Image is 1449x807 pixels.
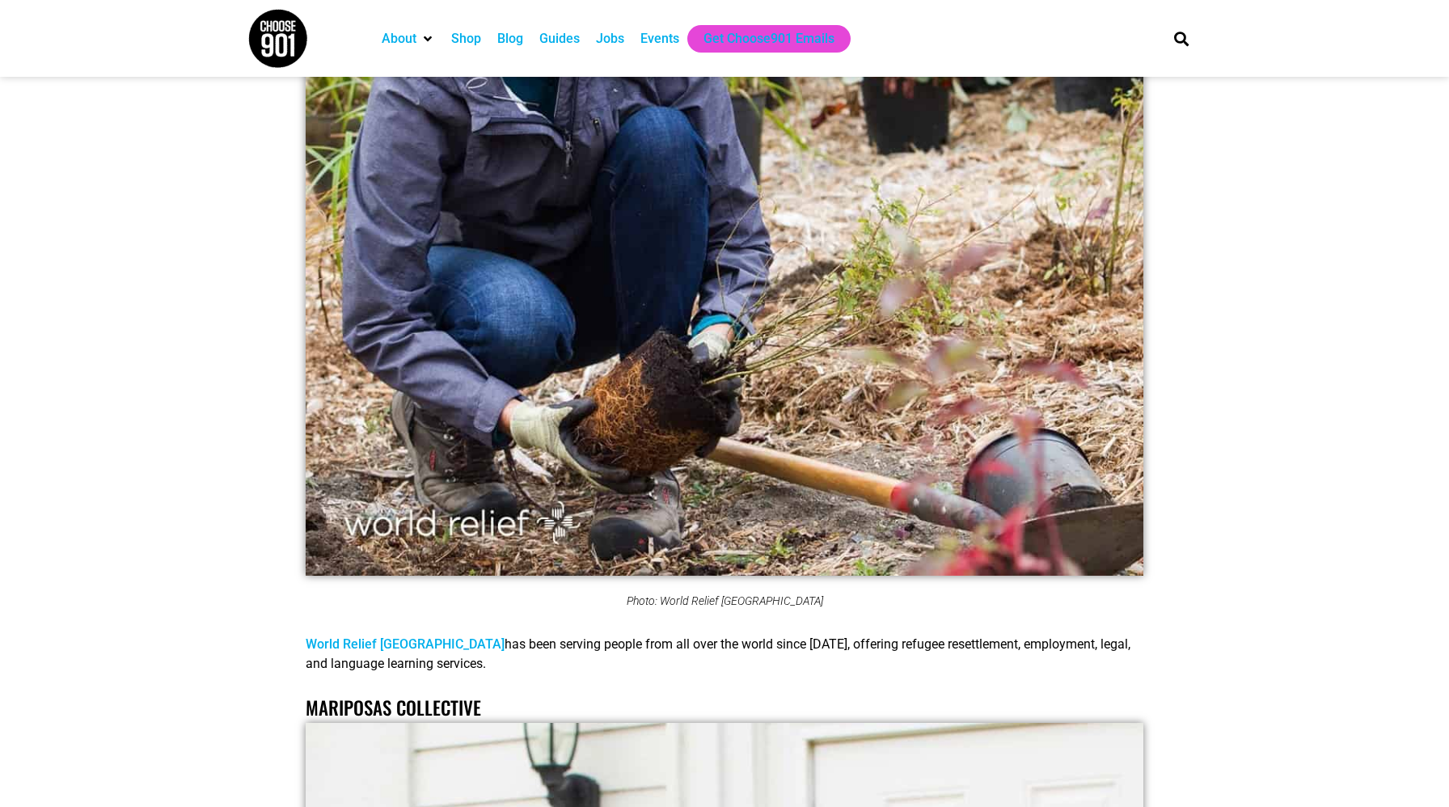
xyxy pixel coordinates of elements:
[451,29,481,49] a: Shop
[382,29,416,49] a: About
[306,694,481,721] a: Mariposas Collective
[596,29,624,49] a: Jobs
[306,636,505,652] a: World Relief [GEOGRAPHIC_DATA]
[306,635,1143,674] p: has been serving people from all over the world since [DATE], offering refugee resettlement, empl...
[640,29,679,49] a: Events
[539,29,580,49] a: Guides
[374,25,443,53] div: About
[497,29,523,49] a: Blog
[703,29,834,49] a: Get Choose901 Emails
[1168,25,1195,52] div: Search
[374,25,1147,53] nav: Main nav
[306,594,1143,607] figcaption: Photo: World Relief [GEOGRAPHIC_DATA]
